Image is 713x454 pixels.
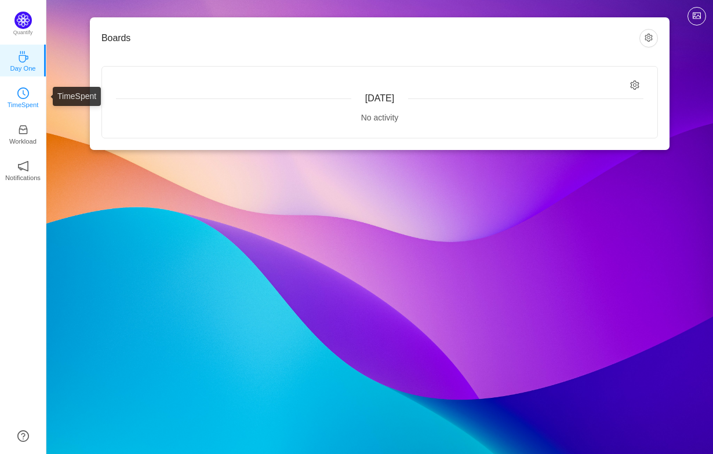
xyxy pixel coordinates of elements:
[14,12,32,29] img: Quantify
[365,93,394,103] span: [DATE]
[116,112,643,124] div: No activity
[17,164,29,175] a: icon: notificationNotifications
[17,91,29,102] a: icon: clock-circleTimeSpent
[17,87,29,99] i: icon: clock-circle
[17,124,29,136] i: icon: inbox
[687,7,706,25] button: icon: picture
[13,29,33,37] p: Quantify
[10,63,35,74] p: Day One
[17,51,29,63] i: icon: coffee
[639,29,658,47] button: icon: setting
[5,173,41,183] p: Notifications
[17,127,29,139] a: icon: inboxWorkload
[17,160,29,172] i: icon: notification
[630,80,640,90] i: icon: setting
[9,136,37,147] p: Workload
[17,54,29,66] a: icon: coffeeDay One
[8,100,39,110] p: TimeSpent
[101,32,639,44] h3: Boards
[17,430,29,442] a: icon: question-circle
